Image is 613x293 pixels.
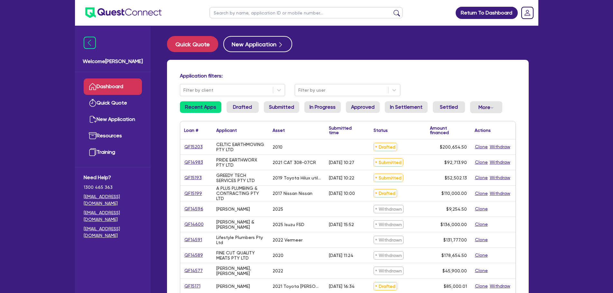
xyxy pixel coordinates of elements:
div: [DATE] 10:27 [329,160,354,165]
a: QF15199 [184,190,202,197]
span: Drafted [374,282,397,290]
input: Search by name, application ID or mobile number... [209,7,403,18]
a: Approved [346,101,380,113]
div: 2021 Toyota [PERSON_NAME] [273,284,321,289]
div: [DATE] 16:34 [329,284,355,289]
img: resources [89,132,97,140]
div: [DATE] 10:22 [329,175,354,180]
div: 2025 [273,206,283,212]
a: Settled [433,101,465,113]
a: In Settlement [385,101,428,113]
button: Withdraw [489,190,511,197]
button: Withdraw [489,159,511,166]
a: QF14596 [184,205,204,213]
span: $92,713.90 [444,160,467,165]
span: Submitted [374,174,403,182]
a: Training [84,144,142,160]
div: 2022 Vermeer [273,237,302,243]
div: 2010 [273,144,283,150]
div: Asset [273,128,285,133]
button: Clone [475,190,488,197]
button: Withdraw [489,174,511,181]
a: New Application [223,36,292,52]
div: GREEDY TECH SERVICES PTY LTD [216,173,265,183]
span: Drafted [374,189,397,197]
a: New Application [84,111,142,128]
a: Recent Apps [180,101,221,113]
a: Resources [84,128,142,144]
div: Submitted time [329,126,360,135]
button: Quick Quote [167,36,218,52]
div: PRIDE EARTHWORX PTY LTD [216,157,265,168]
a: Return To Dashboard [456,7,518,19]
button: Clone [475,252,488,259]
button: Dropdown toggle [470,101,502,113]
button: Clone [475,174,488,181]
span: Withdrawn [374,267,404,275]
a: QF15203 [184,143,203,151]
img: training [89,148,97,156]
span: $9,254.50 [446,206,467,212]
a: Dashboard [84,78,142,95]
span: $200,654.50 [440,144,467,150]
div: [DATE] 10:00 [329,191,355,196]
a: Submitted [264,101,299,113]
div: CELTIC EARTHMOVING PTY LTD [216,142,265,152]
a: Quick Quote [167,36,223,52]
a: QF14577 [184,267,203,274]
a: Quick Quote [84,95,142,111]
div: FINE CUT QUALITY MEATS PTY LTD [216,250,265,261]
span: $45,900.00 [442,268,467,273]
div: 2020 [273,253,283,258]
button: Withdraw [489,282,511,290]
span: $131,777.00 [443,237,467,243]
div: Actions [475,128,491,133]
span: Withdrawn [374,251,404,260]
a: QF15193 [184,174,202,181]
div: [PERSON_NAME] [216,206,250,212]
span: $136,000.00 [441,222,467,227]
span: Submitted [374,158,403,167]
div: 2025 Isuzu FSD [273,222,304,227]
span: 1300 465 363 [84,184,142,191]
button: Clone [475,143,488,151]
button: Withdraw [489,143,511,151]
div: [PERSON_NAME], [PERSON_NAME] [216,266,265,276]
button: Clone [475,267,488,274]
img: quest-connect-logo-blue [85,7,162,18]
span: $178,654.50 [441,253,467,258]
a: QF14589 [184,252,203,259]
div: 2022 [273,268,283,273]
button: Clone [475,159,488,166]
a: Drafted [227,101,259,113]
a: QF14983 [184,159,203,166]
div: [DATE] 11:24 [329,253,353,258]
div: Status [374,128,388,133]
span: Withdrawn [374,220,404,229]
a: [EMAIL_ADDRESS][DOMAIN_NAME] [84,225,142,239]
div: [PERSON_NAME] [216,284,250,289]
div: Applicant [216,128,237,133]
div: Loan # [184,128,198,133]
span: Need Help? [84,174,142,181]
span: $52,502.13 [445,175,467,180]
span: Withdrawn [374,236,404,244]
button: Clone [475,282,488,290]
img: icon-menu-close [84,37,96,49]
button: Clone [475,221,488,228]
span: Welcome [PERSON_NAME] [83,58,143,65]
div: 2017 Nissan Nissan [273,191,312,196]
div: [DATE] 15:52 [329,222,354,227]
button: Clone [475,205,488,213]
div: 2021 CAT 308-07CR [273,160,316,165]
div: A PLUS PLUMBING & CONTRACTING PTY LTD [216,186,265,201]
span: $110,000.00 [441,191,467,196]
a: In Progress [304,101,341,113]
span: Withdrawn [374,205,404,213]
div: [PERSON_NAME] & [PERSON_NAME] [216,219,265,230]
img: quick-quote [89,99,97,107]
a: QF15171 [184,282,201,290]
a: Dropdown toggle [519,5,536,21]
button: Clone [475,236,488,243]
a: [EMAIL_ADDRESS][DOMAIN_NAME] [84,193,142,207]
